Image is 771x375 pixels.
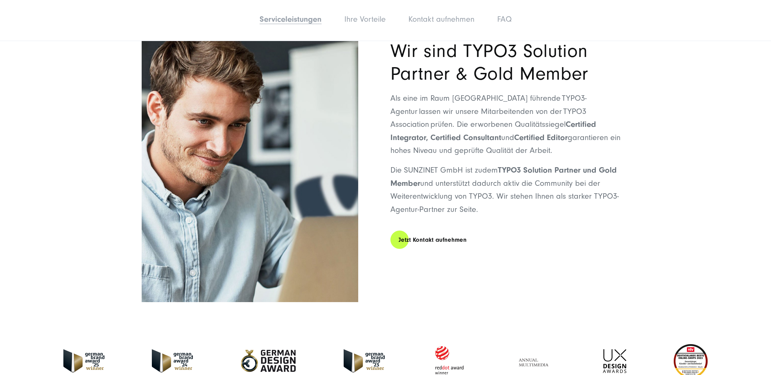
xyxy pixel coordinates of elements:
a: FAQ [497,15,512,24]
img: German Brand Award winner 2025 - Full Service Digital Agentur SUNZINET [63,349,104,373]
img: German Brand Award 2023 Winner - fullservice digital agentur SUNZINET [344,349,385,373]
span: Als eine im Raum [GEOGRAPHIC_DATA] führende TYPO3-Agentur lassen wir unsere Mitarbeitenden von de... [390,94,587,129]
img: Full Service Digitalagentur - Annual Multimedia Awards [514,349,555,373]
span: und [501,133,514,142]
a: Kontakt aufnehmen [408,15,474,24]
span: Die SUNZINET GmbH ist zudem [390,165,498,175]
img: German-Design-Award - fullservice digital agentur SUNZINET [240,349,296,373]
a: Ihre Vorteile [344,15,386,24]
span: Certified Editor [514,133,568,142]
span: garantieren ein hohes Niveau und geprüfte Qualität der Arbeit. [390,133,621,155]
img: German-Brand-Award - fullservice digital agentur SUNZINET [152,349,193,373]
img: TYPO3 Agentur Entwickler am Laptop [142,13,358,302]
img: UX-Design-Awards - fullservice digital agentur SUNZINET [603,349,626,373]
span: und unterstützt dadurch aktiv die Community bei der Weiterentwicklung von TYPO3. Wir stehen Ihnen... [390,179,619,214]
a: Serviceleistungen [260,15,322,24]
span: TYPO3 Solution Partner und Gold Member [390,165,617,187]
a: Jetzt Kontakt aufnehmen [390,230,475,250]
span: Certified Integrator, Certified Consultant [390,120,596,142]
